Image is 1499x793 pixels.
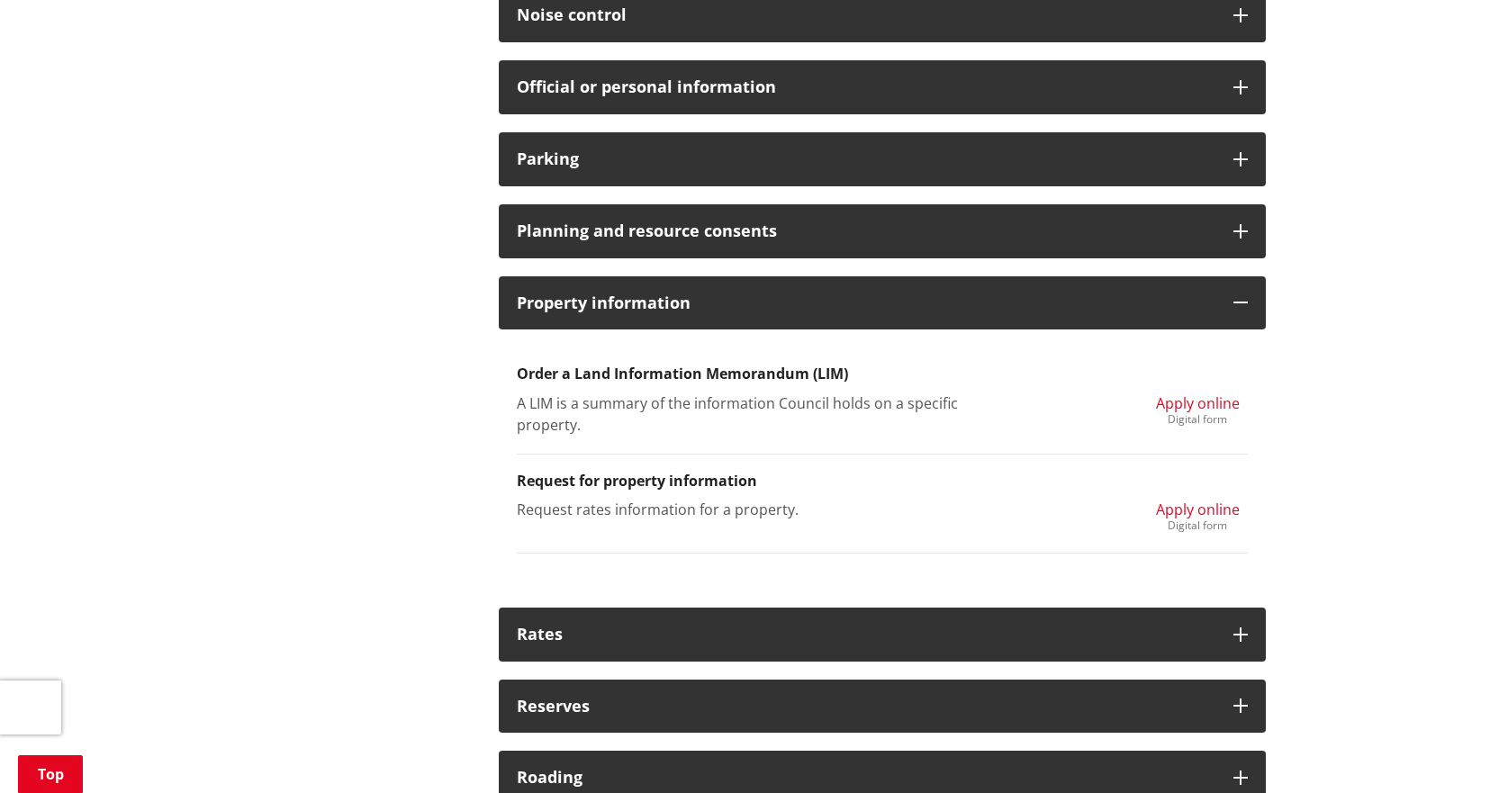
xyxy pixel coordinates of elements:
h3: Noise control [517,6,1215,24]
h3: Parking [517,150,1215,168]
div: Digital form [1156,520,1240,531]
div: Digital form [1156,414,1240,425]
a: Top [18,755,83,793]
h3: Roading [517,769,1215,787]
h3: Property information [517,294,1215,312]
h3: Planning and resource consents [517,222,1215,240]
h3: Request for property information [517,473,1248,490]
a: Apply online Digital form [1156,499,1240,531]
a: Apply online Digital form [1156,392,1240,425]
iframe: Messenger Launcher [1416,717,1481,782]
h3: Rates [517,626,1215,644]
p: A LIM is a summary of the information Council holds on a specific property. [517,392,995,436]
h3: Reserves [517,698,1215,716]
span: Apply online [1156,393,1240,413]
h3: Order a Land Information Memorandum (LIM) [517,365,1248,383]
p: Request rates information for a property. [517,499,995,520]
h3: Official or personal information [517,78,1215,96]
span: Apply online [1156,500,1240,519]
